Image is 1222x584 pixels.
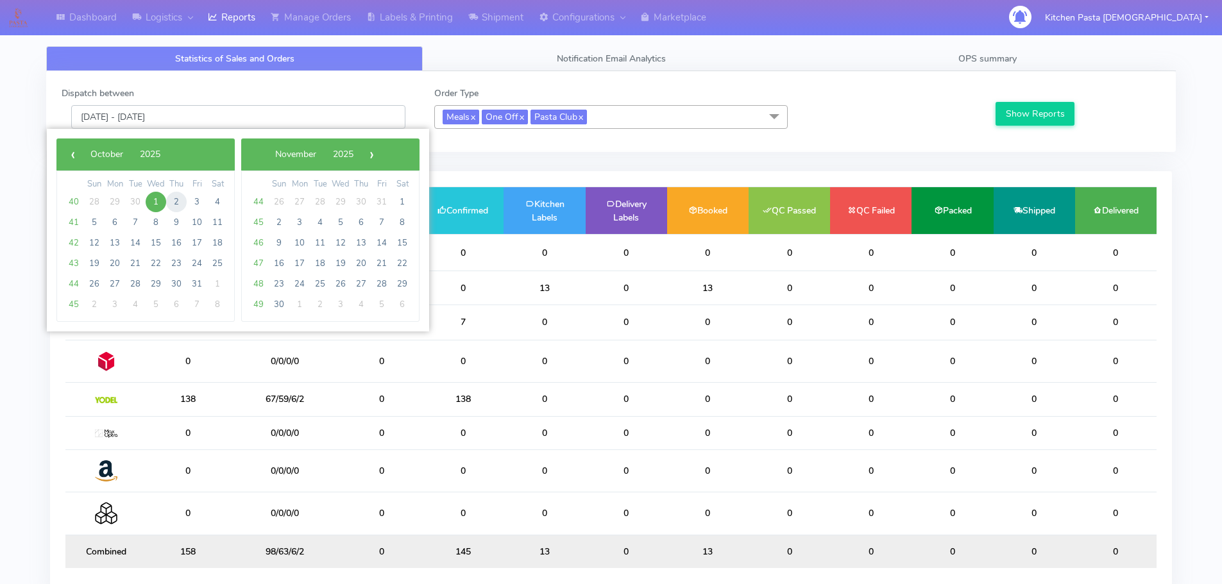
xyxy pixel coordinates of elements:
td: 7 [422,305,504,340]
button: ‹ [63,145,82,164]
span: 46 [248,233,269,253]
td: 13 [667,535,749,568]
td: 0 [1075,535,1157,568]
span: 6 [166,294,187,315]
td: 13 [504,535,585,568]
span: 6 [105,212,125,233]
span: 8 [392,212,412,233]
td: 0 [912,535,993,568]
img: Collection [95,502,117,524]
td: 0 [504,492,585,535]
td: 0/0/0/0 [228,340,341,382]
td: 0 [667,305,749,340]
td: 0 [504,340,585,382]
span: 3 [105,294,125,315]
td: 0 [994,535,1075,568]
a: x [518,110,524,123]
span: 5 [146,294,166,315]
td: 0 [749,492,830,535]
td: 0 [147,416,228,449]
td: 0 [749,383,830,416]
span: 28 [310,192,330,212]
bs-datepicker-navigation-view: ​ ​ ​ [248,146,381,158]
span: 23 [166,253,187,274]
td: 67/59/6/2 [228,383,341,416]
span: 12 [330,233,351,253]
td: 0 [422,234,504,271]
td: 158 [147,535,228,568]
td: 0 [341,416,422,449]
td: 0 [422,449,504,492]
th: weekday [207,178,228,192]
span: Pasta Club [530,110,587,124]
td: 0 [586,234,667,271]
th: weekday [269,178,289,192]
span: One Off [482,110,528,124]
span: 48 [248,274,269,294]
span: 2025 [333,148,353,160]
span: 7 [371,212,392,233]
td: 0 [586,383,667,416]
span: 5 [84,212,105,233]
td: 0 [1075,305,1157,340]
span: 1 [289,294,310,315]
td: 0 [912,340,993,382]
td: 0/0/0/0 [228,416,341,449]
td: 98/63/6/2 [228,535,341,568]
span: 31 [371,192,392,212]
td: 0 [994,449,1075,492]
td: 0 [994,383,1075,416]
th: weekday [371,178,392,192]
span: 3 [289,212,310,233]
span: 40 [64,192,84,212]
td: 0 [586,271,667,305]
td: 0 [422,492,504,535]
span: 26 [330,274,351,294]
td: 0 [912,271,993,305]
span: 1 [392,192,412,212]
button: Kitchen Pasta [DEMOGRAPHIC_DATA] [1035,4,1218,31]
span: 3 [187,192,207,212]
td: 0 [667,449,749,492]
span: 6 [392,294,412,315]
td: 0/0/0/0 [228,449,341,492]
span: 24 [289,274,310,294]
span: 47 [248,253,269,274]
td: 0 [994,271,1075,305]
td: 0 [667,340,749,382]
button: 2025 [132,145,169,164]
span: 7 [187,294,207,315]
span: 29 [330,192,351,212]
span: 30 [351,192,371,212]
span: 44 [248,192,269,212]
th: weekday [187,178,207,192]
span: 28 [125,274,146,294]
span: 16 [166,233,187,253]
td: 0 [586,305,667,340]
span: 4 [207,192,228,212]
td: 0 [830,535,912,568]
span: November [275,148,316,160]
span: 23 [269,274,289,294]
span: 15 [146,233,166,253]
td: 0 [422,271,504,305]
button: › [362,145,381,164]
td: 0 [830,340,912,382]
span: 5 [371,294,392,315]
span: 7 [125,212,146,233]
span: 49 [248,294,269,315]
span: Statistics of Sales and Orders [175,53,294,65]
ul: Tabs [46,46,1176,71]
span: 29 [392,274,412,294]
td: 0 [749,305,830,340]
span: 25 [207,253,228,274]
td: 0 [667,234,749,271]
td: 0 [912,234,993,271]
td: 0 [1075,449,1157,492]
td: 0 [994,305,1075,340]
th: weekday [330,178,351,192]
span: 2 [269,212,289,233]
span: 22 [392,253,412,274]
span: 10 [187,212,207,233]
